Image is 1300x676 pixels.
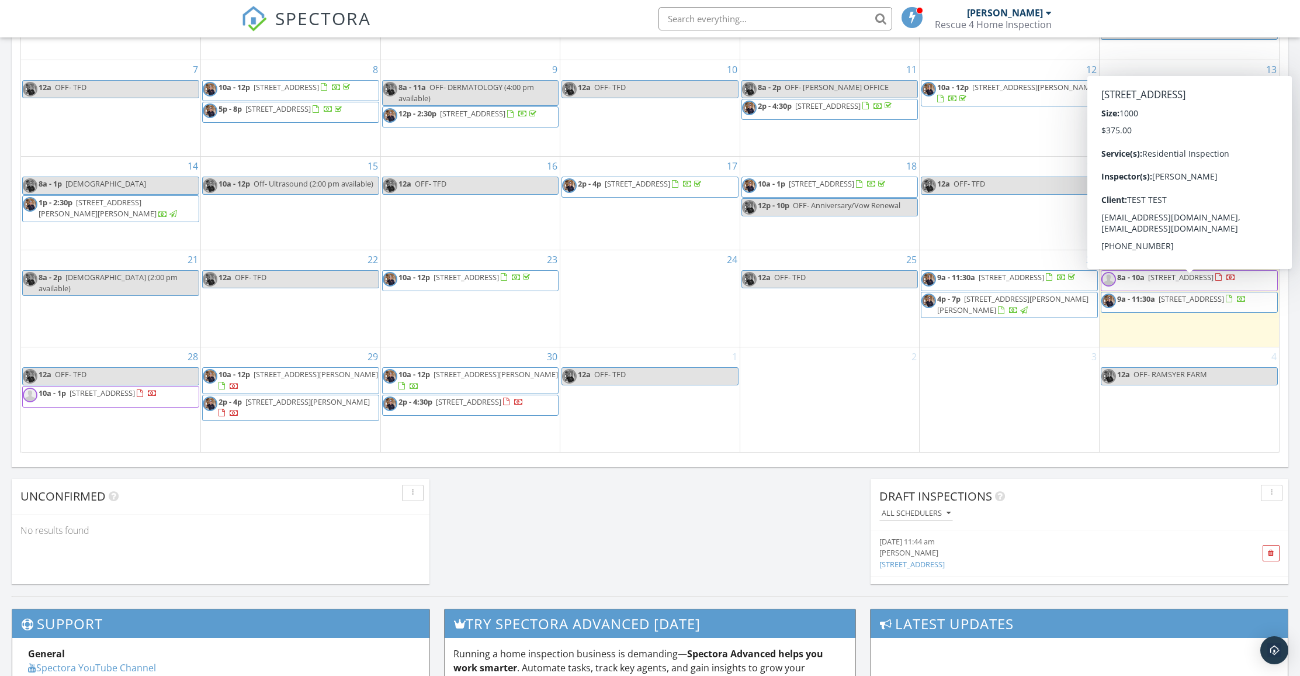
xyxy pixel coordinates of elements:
[202,367,379,394] a: 10a - 12p [STREET_ADDRESS][PERSON_NAME]
[275,6,371,30] span: SPECTORA
[879,547,1213,558] div: [PERSON_NAME]
[28,661,156,674] a: Spectora YouTube Channel
[201,347,381,452] td: Go to September 29, 2025
[742,272,757,287] img: img_1552.jpeg
[380,250,560,347] td: Go to September 23, 2025
[39,388,157,398] a: 10a - 1p [STREET_ADDRESS]
[219,82,250,92] span: 10a - 12p
[365,250,380,269] a: Go to September 22, 2025
[921,292,1098,318] a: 4p - 7p [STREET_ADDRESS][PERSON_NAME][PERSON_NAME]
[920,60,1100,156] td: Go to September 12, 2025
[740,347,920,452] td: Go to October 2, 2025
[921,80,1098,106] a: 10a - 12p [STREET_ADDRESS][PERSON_NAME]
[545,347,560,366] a: Go to September 30, 2025
[1117,178,1155,189] span: 10a - 2:30p
[1101,294,1116,308] img: img_1552.jpeg
[398,108,539,119] a: 12p - 2:30p [STREET_ADDRESS]
[1101,177,1278,203] a: 10a - 2:30p [STREET_ADDRESS][PERSON_NAME]
[658,7,892,30] input: Search everything...
[560,157,740,250] td: Go to September 17, 2025
[201,60,381,156] td: Go to September 8, 2025
[398,396,432,407] span: 2p - 4:30p
[398,82,426,92] span: 8a - 11a
[365,347,380,366] a: Go to September 29, 2025
[742,200,757,215] img: img_1552.jpeg
[1148,272,1214,282] span: [STREET_ADDRESS]
[398,178,411,189] span: 12a
[742,82,757,96] img: img_1552.jpeg
[774,272,806,282] span: OFF- TFD
[758,82,781,92] span: 8a - 2p
[440,108,505,119] span: [STREET_ADDRESS]
[203,369,217,384] img: img_1552.jpeg
[415,178,446,189] span: OFF- TFD
[1117,178,1224,200] a: 10a - 2:30p [STREET_ADDRESS][PERSON_NAME]
[979,272,1044,282] span: [STREET_ADDRESS]
[937,178,950,189] span: 12a
[935,19,1052,30] div: Rescue 4 Home Inspection
[39,197,179,219] a: 1p - 2:30p [STREET_ADDRESS][PERSON_NAME][PERSON_NAME]
[1099,60,1279,156] td: Go to September 13, 2025
[23,272,37,287] img: img_1552.jpeg
[560,347,740,452] td: Go to October 1, 2025
[383,178,397,193] img: img_1552.jpeg
[380,60,560,156] td: Go to September 9, 2025
[1264,60,1279,79] a: Go to September 13, 2025
[758,101,792,111] span: 2p - 4:30p
[1101,82,1116,96] img: img_1552.jpeg
[190,60,200,79] a: Go to September 7, 2025
[23,178,37,193] img: img_1552.jpeg
[39,82,51,92] span: 12a
[937,272,1077,282] a: 9a - 11:30a [STREET_ADDRESS]
[39,272,178,294] span: [DEMOGRAPHIC_DATA] (2:00 pm available)
[560,60,740,156] td: Go to September 10, 2025
[1089,347,1099,366] a: Go to October 3, 2025
[39,388,66,398] span: 10a - 1p
[1117,272,1145,282] span: 8a - 10a
[758,101,894,111] a: 2p - 4:30p [STREET_ADDRESS]
[219,396,242,407] span: 2p - 4p
[185,250,200,269] a: Go to September 21, 2025
[758,200,789,211] span: 12p - 10p
[879,582,1213,594] div: [DATE] 10:22 am
[383,108,397,123] img: img_1552.jpeg
[203,82,217,96] img: img_1552.jpeg
[561,177,739,198] a: 2p - 4p [STREET_ADDRESS]
[219,369,378,391] a: 10a - 12p [STREET_ADDRESS][PERSON_NAME]
[578,369,591,380] span: 12a
[185,157,200,175] a: Go to September 14, 2025
[398,369,430,380] span: 10a - 12p
[578,82,591,92] span: 12a
[70,388,135,398] span: [STREET_ADDRESS]
[742,178,757,193] img: img_1552.jpeg
[22,195,199,222] a: 1p - 2:30p [STREET_ADDRESS][PERSON_NAME][PERSON_NAME]
[724,60,740,79] a: Go to September 10, 2025
[383,369,397,384] img: img_1552.jpeg
[383,82,397,96] img: img_1552.jpeg
[241,16,371,40] a: SPECTORA
[382,270,559,291] a: 10a - 12p [STREET_ADDRESS]
[904,60,919,79] a: Go to September 11, 2025
[1260,636,1288,664] div: Open Intercom Messenger
[28,647,65,660] strong: General
[879,506,953,522] button: All schedulers
[365,157,380,175] a: Go to September 15, 2025
[871,609,1288,638] h3: Latest Updates
[758,178,888,189] a: 10a - 1p [STREET_ADDRESS]
[398,272,430,282] span: 10a - 12p
[758,178,785,189] span: 10a - 1p
[241,6,267,32] img: The Best Home Inspection Software - Spectora
[562,82,577,96] img: img_1552.jpeg
[23,82,37,96] img: img_1552.jpeg
[39,197,157,219] span: [STREET_ADDRESS][PERSON_NAME][PERSON_NAME]
[1117,294,1246,304] a: 9a - 11:30a [STREET_ADDRESS]
[879,488,992,504] span: Draft Inspections
[921,82,936,96] img: img_1552.jpeg
[741,177,918,198] a: 10a - 1p [STREET_ADDRESS]
[55,82,86,92] span: OFF- TFD
[920,347,1100,452] td: Go to October 3, 2025
[1101,270,1278,291] a: 8a - 10a [STREET_ADDRESS]
[740,60,920,156] td: Go to September 11, 2025
[383,396,397,411] img: img_1552.jpeg
[879,559,945,570] a: [STREET_ADDRESS]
